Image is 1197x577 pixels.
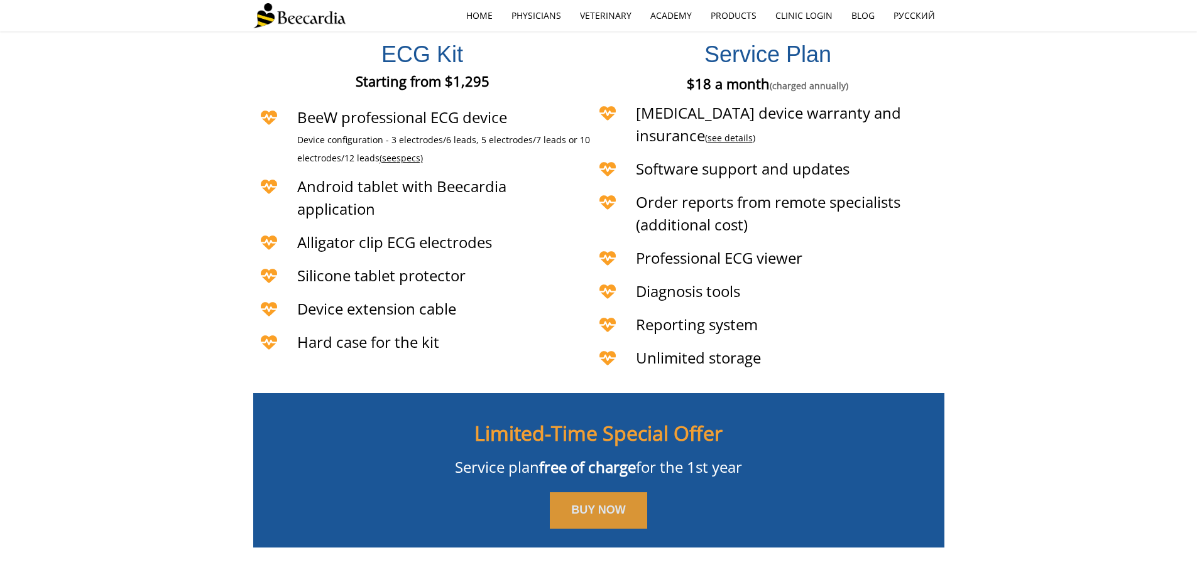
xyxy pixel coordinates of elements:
span: ( ) [705,132,755,144]
a: Academy [641,1,701,30]
span: BeeW professional ECG device [297,107,507,127]
span: Software support and updates [636,158,850,179]
span: Device extension cable [297,298,456,319]
a: BUY NOW [550,492,647,529]
span: for the 1st year [636,456,742,477]
a: Products [701,1,766,30]
span: ECG Kit [381,41,463,67]
span: see [382,152,396,164]
span: (charged annually) [770,80,848,92]
span: Alligator clip ECG electrodes [297,232,492,252]
span: Diagnosis tools [636,281,740,301]
img: Beecardia [253,3,346,28]
span: Limited-Time Special Offer [474,419,723,446]
span: BUY NOW [571,504,626,516]
span: free of charge [539,456,636,477]
a: Clinic Login [766,1,842,30]
span: Service plan [455,456,539,477]
span: Professional ECG viewer [636,247,802,268]
span: Starting from $1,295 [356,72,489,90]
a: Physicians [502,1,571,30]
a: Blog [842,1,884,30]
span: Service Plan [704,41,831,67]
a: home [457,1,502,30]
span: Reporting system [636,314,758,335]
span: Order reports from remote specialists (additional cost) [636,191,900,235]
a: Veterinary [571,1,641,30]
a: see details [708,132,753,144]
a: Русский [884,1,944,30]
span: [MEDICAL_DATA] device warranty and insurance [636,102,901,146]
span: Silicone tablet protector [297,265,466,286]
span: Hard case for the kit [297,332,439,352]
span: Unlimited storage [636,347,761,368]
span: ( [380,152,382,164]
a: seespecs) [382,153,423,164]
span: $18 a month [687,74,848,93]
span: Device configuration - 3 electrodes/6 leads, 5 electrodes/7 leads or 10 electrodes/12 leads [297,134,590,164]
span: specs) [396,152,423,164]
span: Android tablet with Beecardia application [297,176,506,219]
